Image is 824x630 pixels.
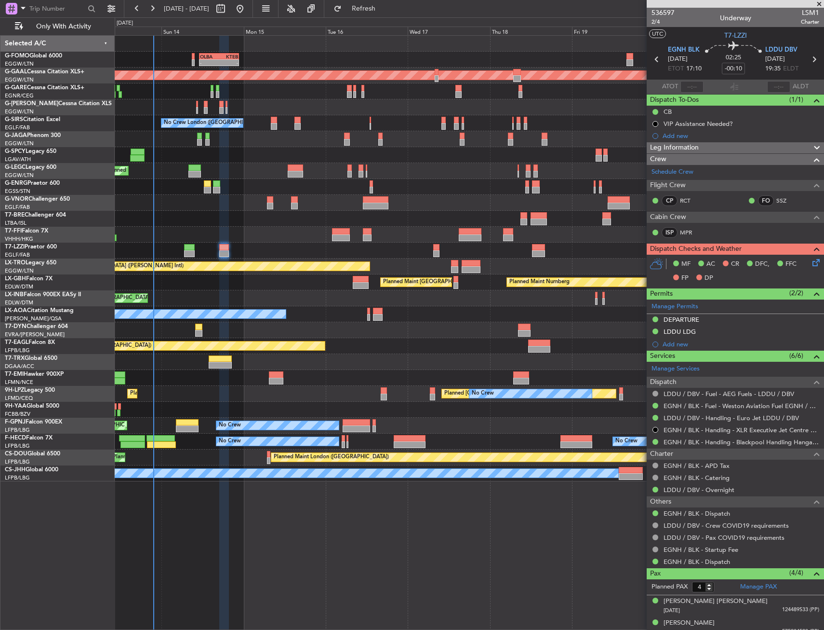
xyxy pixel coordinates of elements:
[740,582,777,592] a: Manage PAX
[29,1,85,16] input: Trip Number
[706,260,715,269] span: AC
[5,324,68,329] a: T7-DYNChallenger 604
[408,27,490,35] div: Wed 17
[5,356,57,361] a: T7-TRXGlobal 6500
[789,568,803,578] span: (4/4)
[651,167,693,177] a: Schedule Crew
[720,13,751,23] div: Underway
[664,474,730,482] a: EGNH / BLK - Catering
[731,260,739,269] span: CR
[5,85,27,91] span: G-GARE
[5,331,65,338] a: EVRA/[PERSON_NAME]
[5,387,24,393] span: 9H-LPZ
[662,195,678,206] div: CP
[5,442,30,450] a: LFPB/LBG
[649,29,666,38] button: UTC
[5,315,62,322] a: [PERSON_NAME]/QSA
[5,164,26,170] span: G-LEGC
[651,582,688,592] label: Planned PAX
[5,458,30,466] a: LFPB/LBG
[650,154,666,165] span: Crew
[5,379,33,386] a: LFMN/NCE
[650,142,699,153] span: Leg Information
[5,188,30,195] a: EGSS/STN
[5,299,33,306] a: EDLW/DTM
[219,54,238,59] div: KTEB
[5,356,25,361] span: T7-TRX
[472,386,494,401] div: No Crew
[650,351,675,362] span: Services
[5,219,27,227] a: LTBA/ISL
[650,496,671,507] span: Others
[5,267,34,274] a: EGGW/LTN
[5,260,26,266] span: LX-TRO
[5,172,34,179] a: EGGW/LTN
[782,606,819,614] span: 124489533 (PP)
[200,60,219,66] div: -
[5,308,74,314] a: LX-AOACitation Mustang
[783,64,798,74] span: ELDT
[686,64,702,74] span: 17:10
[789,95,803,105] span: (1/1)
[490,27,572,35] div: Thu 18
[5,85,84,91] a: G-GARECessna Citation XLS+
[755,260,770,269] span: DFC,
[776,196,798,205] a: SSZ
[244,27,326,35] div: Mon 15
[329,1,387,16] button: Refresh
[58,291,210,305] div: Planned Maint [GEOGRAPHIC_DATA] ([GEOGRAPHIC_DATA])
[200,54,219,59] div: OLBA
[664,534,784,542] a: LDDU / DBV - Pax COVID19 requirements
[5,387,55,393] a: 9H-LPZLegacy 500
[5,124,30,131] a: EGLF/FAB
[161,27,243,35] div: Sun 14
[5,276,53,282] a: LX-GBHFalcon 7X
[664,120,733,128] div: VIP Assistance Needed?
[664,108,672,116] div: CB
[5,140,34,147] a: EGGW/LTN
[5,451,27,457] span: CS-DOU
[664,426,819,434] a: EGNH / BLK - Handling - XLR Executive Jet Centre Liverpool EGGP / LPL
[664,509,730,518] a: EGNH / BLK - Dispatch
[5,212,25,218] span: T7-BRE
[651,8,675,18] span: 536597
[724,30,747,41] span: T7-LZZI
[5,101,58,107] span: G-[PERSON_NAME]
[5,251,30,259] a: EGLF/FAB
[650,95,699,106] span: Dispatch To-Dos
[765,55,785,64] span: [DATE]
[5,69,27,75] span: G-GAAL
[5,403,27,409] span: 9H-YAA
[650,180,686,191] span: Flight Crew
[650,568,661,579] span: Pax
[664,414,799,422] a: LDDU / DBV - Handling - Euro Jet LDDU / DBV
[5,180,60,186] a: G-ENRGPraetor 600
[680,81,704,93] input: --:--
[219,418,241,433] div: No Crew
[5,228,22,234] span: T7-FFI
[117,19,133,27] div: [DATE]
[5,149,26,154] span: G-SPCY
[664,597,768,606] div: [PERSON_NAME] [PERSON_NAME]
[681,260,691,269] span: MF
[130,386,282,401] div: Planned Maint [GEOGRAPHIC_DATA] ([GEOGRAPHIC_DATA])
[758,195,774,206] div: FO
[5,467,26,473] span: CS-JHH
[5,395,33,402] a: LFMD/CEQ
[5,180,27,186] span: G-ENRG
[5,419,62,425] a: F-GPNJFalcon 900EX
[5,324,27,329] span: T7-DYN
[5,451,60,457] a: CS-DOUGlobal 6500
[650,288,673,300] span: Permits
[5,435,26,441] span: F-HECD
[5,276,26,282] span: LX-GBH
[5,411,30,418] a: FCBB/BZV
[5,53,62,59] a: G-FOMOGlobal 6000
[704,274,713,283] span: DP
[5,435,53,441] a: F-HECDFalcon 7X
[5,76,34,83] a: EGGW/LTN
[5,133,27,138] span: G-JAGA
[664,546,738,554] a: EGNH / BLK - Startup Fee
[680,228,702,237] a: MPR
[5,283,33,290] a: EDLW/DTM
